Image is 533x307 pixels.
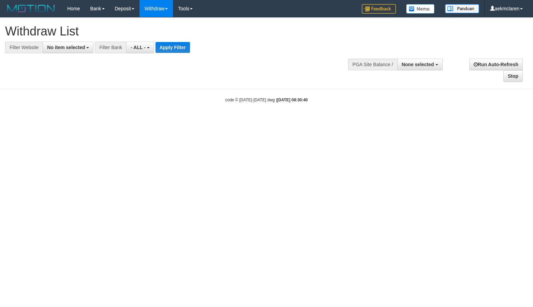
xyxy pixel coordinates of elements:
[5,3,57,14] img: MOTION_logo.png
[5,42,43,53] div: Filter Website
[95,42,126,53] div: Filter Bank
[277,98,308,102] strong: [DATE] 08:30:40
[5,25,349,38] h1: Withdraw List
[131,45,146,50] span: - ALL -
[445,4,479,13] img: panduan.png
[406,4,435,14] img: Button%20Memo.svg
[469,59,523,70] a: Run Auto-Refresh
[402,62,434,67] span: None selected
[362,4,396,14] img: Feedback.jpg
[397,59,443,70] button: None selected
[156,42,190,53] button: Apply Filter
[47,45,85,50] span: No item selected
[348,59,397,70] div: PGA Site Balance /
[225,98,308,102] small: code © [DATE]-[DATE] dwg |
[43,42,93,53] button: No item selected
[126,42,154,53] button: - ALL -
[503,70,523,82] a: Stop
